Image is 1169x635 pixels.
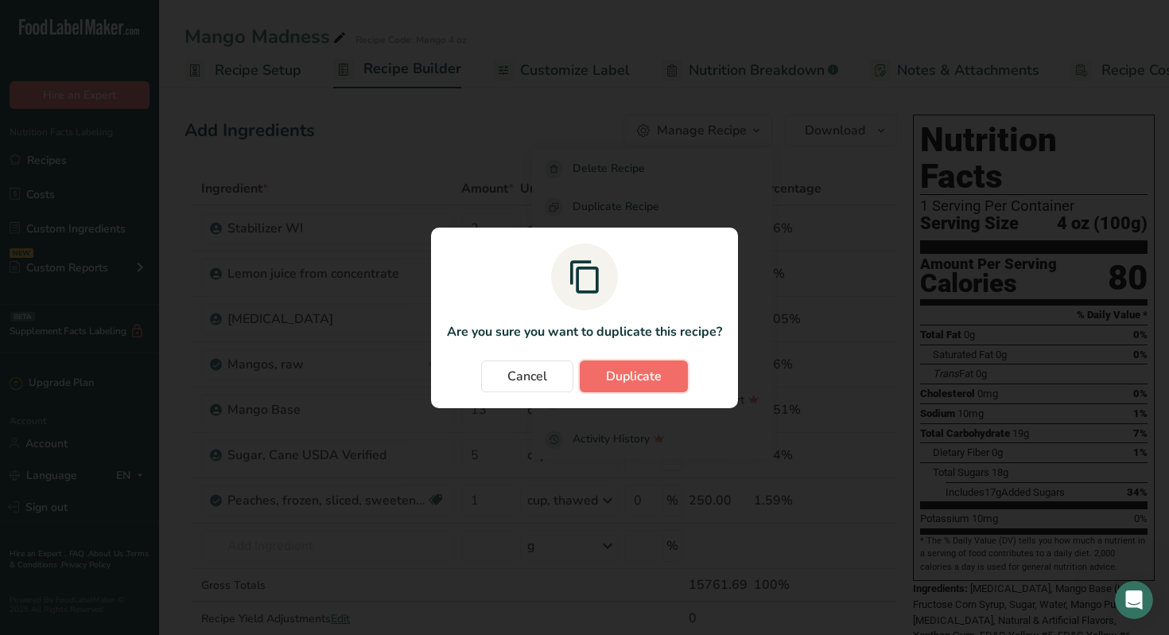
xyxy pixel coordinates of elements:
[606,367,662,386] span: Duplicate
[447,322,722,341] p: Are you sure you want to duplicate this recipe?
[580,360,688,392] button: Duplicate
[507,367,547,386] span: Cancel
[1115,581,1153,619] iframe: Intercom live chat
[481,360,573,392] button: Cancel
